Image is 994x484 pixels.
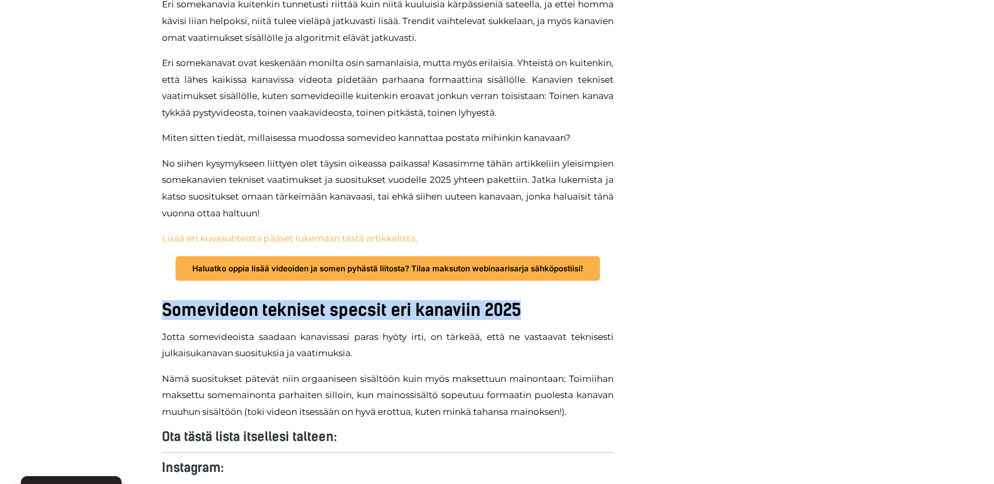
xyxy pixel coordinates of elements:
span: Haluatko oppia lisää videoiden ja somen pyhästä liitosta? Tilaa maksuton webinaarisarja sähköpost... [192,265,583,272]
h3: Somevideon tekniset specsit eri kanaviin 2025 [162,302,614,318]
p: Miten sitten tiedät, millaisessa muodossa somevideo kannattaa postata mihinkin kanavaan? [162,130,614,147]
strong: Instagram: [162,460,224,475]
p: Nämä suositukset pätevät niin orgaaniseen sisältöön kuin myös maksettuun mainontaan: Toimiihan ma... [162,371,614,421]
p: Jotta somevideoista saadaan kanavissasi paras hyöty irti, on tärkeää, että ne vastaavat teknisest... [162,329,614,362]
a: Haluatko oppia lisää videoiden ja somen pyhästä liitosta? Tilaa maksuton webinaarisarja sähköpost... [176,256,600,281]
strong: Ota tästä lista itsellesi talteen: [162,429,337,444]
p: Eri somekanavat ovat keskenään monilta osin samanlaisia, mutta myös erilaisia. Yhteistä on kuiten... [162,55,614,121]
p: No siihen kysymykseen liittyen olet täysin oikeassa paikassa! Kasasimme tähän artikkeliin yleisim... [162,156,614,222]
a: Lisää eri kuvasuhteista pääset lukemaan tästä artikkelista. [162,233,418,244]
